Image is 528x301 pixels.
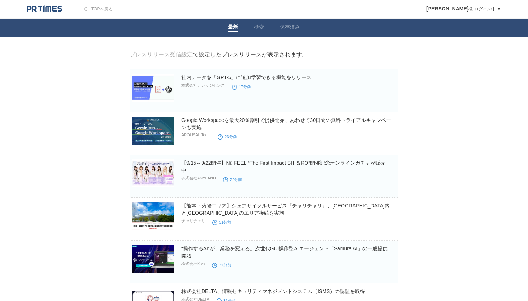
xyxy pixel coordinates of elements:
img: 【熊本・菊陽エリア】シェアサイクルサービス『チャリチャリ』、熊本市内と菊陽町のエリア接続を実施 [132,202,174,230]
a: 検索 [254,24,264,32]
img: Google Workspaceを最大20％割引で提供開始、あわせて30日間の無料トライアルキャンペーンも実施 [132,117,174,145]
a: 【熊本・菊陽エリア】シェアサイクルサービス『チャリチャリ』、[GEOGRAPHIC_DATA]内と[GEOGRAPHIC_DATA]のエリア接続を実施 [181,203,390,216]
time: 31分前 [212,263,231,267]
a: TOPへ戻る [73,6,113,12]
time: 17分前 [232,85,251,89]
a: 最新 [228,24,238,32]
a: Google Workspaceを最大20％割引で提供開始、あわせて30日間の無料トライアルキャンペーンも実施 [181,117,391,130]
a: [PERSON_NAME]様 ログイン中 ▼ [426,6,501,12]
img: 社内データを「GPT-5」に追加学習できる機能をリリース [132,74,174,102]
a: 株式会社DELTA、情報セキュリティマネジメントシステム（ISMS）の認証を取得 [181,288,365,294]
time: 27分前 [223,177,242,182]
div: で設定したプレスリリースが表示されます。 [130,51,308,59]
img: 【9/15～9/22開催】Nü FEEL.“The First Impact SHI＆RO”開催記念オンラインガチャが販売中！ [132,159,174,187]
p: チャリチャリ [181,218,205,224]
a: プレスリリース受信設定 [130,51,193,58]
time: 23分前 [218,134,237,139]
img: logo.png [27,5,62,13]
img: arrow.png [84,7,88,11]
a: 保存済み [280,24,300,32]
p: 株式会社Kiva [181,261,205,266]
span: [PERSON_NAME] [426,6,468,12]
p: AROUSAL Tech. [181,133,210,137]
a: “操作するAI”が、業務を変える。次世代GUI操作型AIエージェント「SamuraiAI」の一般提供開始 [181,246,388,259]
p: 株式会社ナレッジセンス [181,83,225,88]
p: 株式会社ANYLAND [181,175,216,181]
img: “操作するAI”が、業務を変える。次世代GUI操作型AIエージェント「SamuraiAI」の一般提供開始 [132,245,174,273]
time: 31分前 [212,220,231,224]
a: 【9/15～9/22開催】Nü FEEL.“The First Impact SHI＆RO”開催記念オンラインガチャが販売中！ [181,160,385,173]
a: 社内データを「GPT-5」に追加学習できる機能をリリース [181,74,311,80]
